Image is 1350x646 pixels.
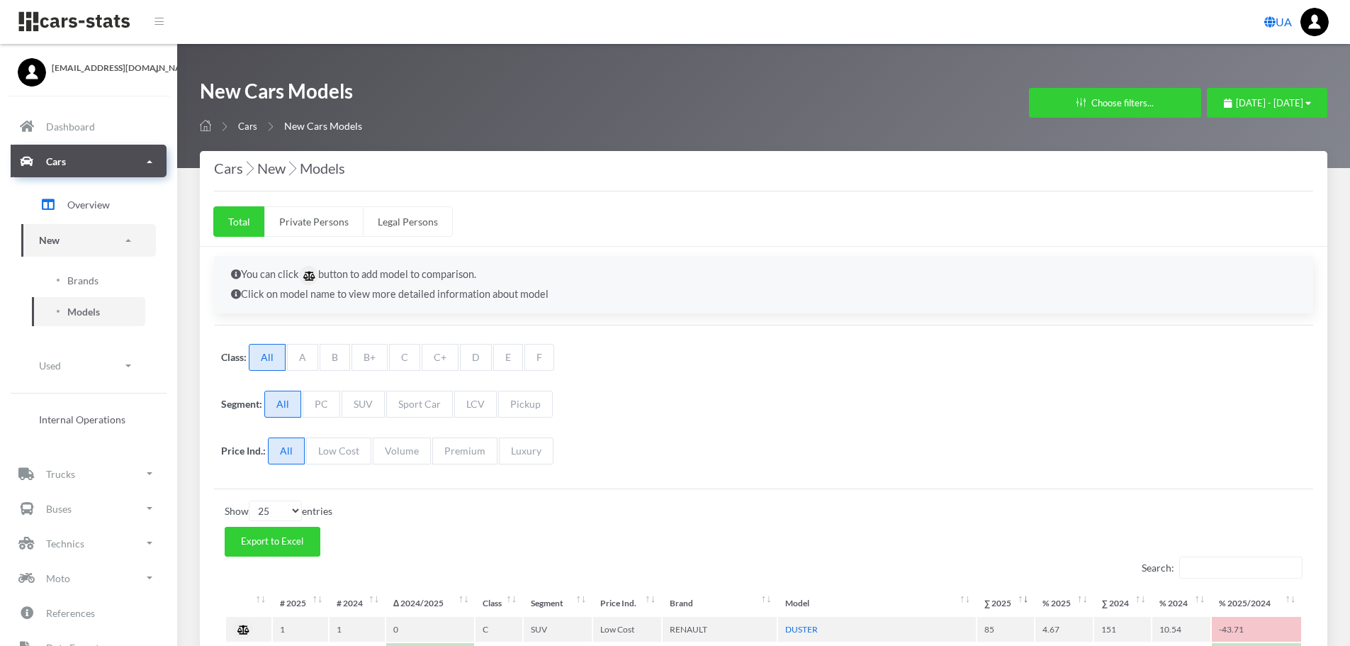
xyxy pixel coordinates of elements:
[663,617,777,642] td: RENAULT
[1035,617,1093,642] td: 4.67
[11,562,167,594] a: Moto
[454,391,497,418] span: LCV
[1029,88,1201,118] button: Choose filters...
[284,120,362,132] span: New Cars Models
[1152,591,1210,616] th: %&nbsp;2024: activate to sort column ascending
[1212,617,1301,642] td: -43.71
[432,438,497,464] span: Premium
[11,527,167,559] a: Technics
[778,591,976,616] th: Model: activate to sort column ascending
[46,118,95,135] p: Dashboard
[1236,97,1303,108] span: [DATE] - [DATE]
[386,391,453,418] span: Sport Car
[264,391,301,418] span: All
[18,11,131,33] img: navbar brand
[303,391,340,418] span: PC
[320,344,350,371] span: B
[663,591,777,616] th: Brand: activate to sort column ascending
[214,256,1313,313] div: You can click button to add model to comparison. Click on model name to view more detailed inform...
[460,344,492,371] span: D
[1207,88,1327,118] button: [DATE] - [DATE]
[221,396,262,411] label: Segment:
[1179,557,1303,579] input: Search:
[386,591,474,616] th: Δ&nbsp;2024/2025: activate to sort column ascending
[46,535,84,552] p: Technics
[524,617,592,642] td: SUV
[386,617,474,642] td: 0
[32,266,145,295] a: Brands
[476,617,522,642] td: C
[241,535,303,547] span: Export to Excel
[493,344,523,371] span: E
[273,617,328,642] td: 1
[264,206,364,237] a: Private Persons
[11,457,167,490] a: Trucks
[32,297,145,326] a: Models
[1142,557,1303,579] label: Search:
[977,591,1034,616] th: ∑&nbsp;2025: activate to sort column ascending
[11,492,167,525] a: Buses
[785,624,818,635] a: DUSTER
[476,591,522,616] th: Class: activate to sort column ascending
[249,501,302,521] select: Showentries
[67,197,110,212] span: Overview
[221,443,266,458] label: Price Ind.:
[249,344,286,371] span: All
[67,304,100,319] span: Models
[363,206,453,237] a: Legal Persons
[39,232,60,250] p: New
[389,344,420,371] span: C
[46,465,75,483] p: Trucks
[524,344,554,371] span: F
[287,344,318,371] span: A
[499,438,553,464] span: Luxury
[342,391,385,418] span: SUV
[1035,591,1093,616] th: %&nbsp;2025: activate to sort column ascending
[11,596,167,629] a: References
[1094,591,1151,616] th: ∑&nbsp;2024: activate to sort column ascending
[46,569,70,587] p: Moto
[46,152,66,170] p: Cars
[21,350,156,382] a: Used
[21,225,156,257] a: New
[351,344,388,371] span: B+
[330,591,385,616] th: #&nbsp;2024 : activate to sort column ascending
[21,405,156,434] a: Internal Operations
[1094,617,1151,642] td: 151
[11,111,167,143] a: Dashboard
[225,527,320,557] button: Export to Excel
[422,344,459,371] span: C+
[524,591,592,616] th: Segment: activate to sort column ascending
[273,591,328,616] th: #&nbsp;2025 : activate to sort column ascending
[21,187,156,223] a: Overview
[1259,8,1298,36] a: UA
[200,78,362,111] h1: New Cars Models
[225,501,332,521] label: Show entries
[330,617,385,642] td: 1
[39,357,61,374] p: Used
[221,350,247,364] label: Class:
[1152,617,1210,642] td: 10.54
[1300,8,1329,36] img: ...
[238,121,257,132] a: Cars
[213,206,265,237] a: Total
[226,591,271,616] th: : activate to sort column ascending
[268,438,305,464] span: All
[11,145,167,178] a: Cars
[373,438,431,464] span: Volume
[1212,591,1301,616] th: %&nbsp;2025/2024: activate to sort column ascending
[214,157,1313,179] h4: Cars New Models
[306,438,371,464] span: Low Cost
[67,273,99,288] span: Brands
[46,604,95,622] p: References
[52,62,159,74] span: [EMAIL_ADDRESS][DOMAIN_NAME]
[977,617,1034,642] td: 85
[18,58,159,74] a: [EMAIL_ADDRESS][DOMAIN_NAME]
[46,500,72,518] p: Buses
[593,591,661,616] th: Price Ind.: activate to sort column ascending
[498,391,553,418] span: Pickup
[39,412,125,427] span: Internal Operations
[593,617,661,642] td: Low Cost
